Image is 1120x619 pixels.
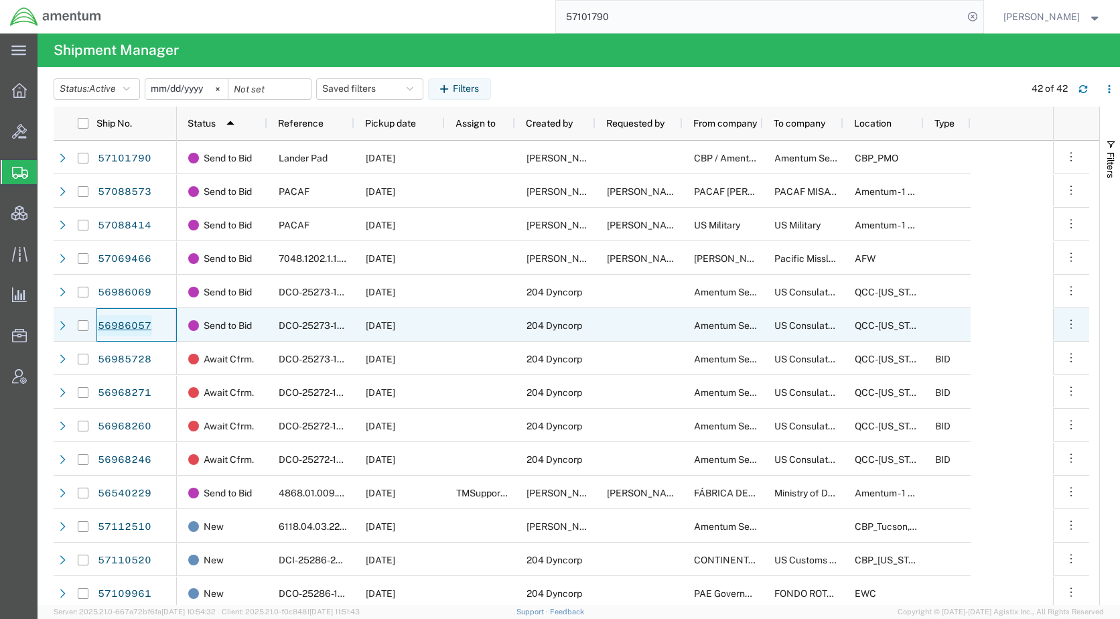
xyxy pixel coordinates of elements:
span: Amentum - 1 gcp [855,488,924,498]
a: 57088573 [97,181,152,202]
span: Send to Bid [204,175,252,208]
span: US Consulate General [774,354,869,364]
span: JoAnn Rose [607,253,683,264]
span: [DATE] 11:51:43 [309,608,360,616]
a: 56968271 [97,382,152,403]
span: Jason Champagne [527,253,603,264]
span: US Consulate General [774,387,869,398]
span: To company [774,118,825,129]
span: DCO-25273-168931 [279,287,365,297]
span: QCC-Texas [855,454,929,465]
span: From company [693,118,757,129]
span: EWC [855,588,876,599]
span: Amentum Services, Inc. [694,387,794,398]
span: Amentum Services, Inc. [694,454,794,465]
h4: Shipment Manager [54,33,179,67]
span: US Consulate General [774,421,869,431]
span: Pacific Missle Range Facility [774,253,897,264]
a: 56985728 [97,348,152,370]
span: QCC-Texas [855,320,929,331]
span: DCO-25286-169382 [279,588,367,599]
span: Amentum Services, Inc. [694,354,794,364]
span: 204 Dyncorp [527,588,582,599]
span: CONTINENTAL TESTING [694,555,802,565]
span: 10/30/2025 [366,153,395,163]
span: PACAF [279,186,309,197]
span: Rod Patrick Marahay [527,186,603,197]
a: 57112510 [97,516,152,537]
input: Not set [145,79,228,99]
span: 10/07/2025 [366,421,395,431]
span: FONDO ROTATORIO DE LA POLICIA [774,588,928,599]
span: Amentum Services, Inc. [694,320,794,331]
span: BID [935,421,951,431]
span: Assign to [456,118,496,129]
span: 204 Dyncorp [527,555,582,565]
span: Await Cfrm. [204,376,254,409]
span: Server: 2025.21.0-667a72bf6fa [54,608,216,616]
span: 10/17/2025 [366,220,395,230]
span: CBP_PMO [855,153,898,163]
button: Filters [428,78,491,100]
span: 204 Dyncorp [527,454,582,465]
button: Saved filters [316,78,423,100]
span: Pickup date [365,118,416,129]
img: logo [9,7,102,27]
a: 56986057 [97,315,152,336]
span: PACAF MISAWA [774,186,843,197]
a: 57109961 [97,583,152,604]
span: 204 Dyncorp [527,421,582,431]
span: 10/13/2025 [366,555,395,565]
span: 6118.04.03.2219.WTU.0000 [279,521,399,532]
a: 57110520 [97,549,152,571]
span: Active [89,83,116,94]
span: Client: 2025.21.0-f0c8481 [222,608,360,616]
a: 57069466 [97,248,152,269]
span: PACAF HOLLOMAN [694,186,803,197]
span: 10/14/2025 [366,253,395,264]
span: Send to Bid [204,309,252,342]
span: Send to Bid [204,208,252,242]
button: Status:Active [54,78,140,100]
span: US Consulate General [774,287,869,297]
span: Amentum Services, Inc. [694,421,794,431]
span: US Consulate General [774,454,869,465]
span: Await Cfrm. [204,443,254,476]
span: Norm Reeves [694,253,770,264]
input: Search for shipment number, reference number [556,1,963,33]
span: BID [935,354,951,364]
span: 10/07/2025 [366,454,395,465]
span: Amentum - 1 gcp [855,186,924,197]
span: DCO-25273-168932 [279,320,366,331]
a: 56968246 [97,449,152,470]
span: 4868.01.009.C.0007AA.EG.AMTODC [279,488,439,498]
span: Send to Bid [204,141,252,175]
span: AFW [855,253,876,264]
span: TMSupport _ [456,488,510,498]
span: Copyright © [DATE]-[DATE] Agistix Inc., All Rights Reserved [898,606,1104,618]
span: Amenew Masho [607,488,683,498]
span: Rod Patrick Marahay [527,220,603,230]
span: US Customs & Border Protection [774,555,914,565]
span: Requested by [606,118,664,129]
span: Filters [1105,152,1116,178]
span: Send to Bid [204,242,252,275]
span: 10/10/2025 [366,320,395,331]
span: QCC-Texas [855,421,929,431]
span: DCO-25272-168841 [279,421,364,431]
span: QCC-Texas [855,387,929,398]
span: 10/17/2025 [366,186,395,197]
span: PAE Government Services, Inc. [694,588,825,599]
span: Status [188,118,216,129]
span: Await Cfrm. [204,342,254,376]
span: Amenew Masho [527,488,603,498]
span: Rod Patrick Marahay [607,186,683,197]
span: 10/10/2025 [366,287,395,297]
span: QCC-Texas [855,354,929,364]
span: 10/13/2025 [366,521,395,532]
a: 57088414 [97,214,152,236]
span: 10/31/2025 [366,488,395,498]
a: Feedback [550,608,584,616]
span: 7048.1202.1.1.1.3.0.10668802 [279,253,407,264]
span: [DATE] 10:54:32 [161,608,216,616]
